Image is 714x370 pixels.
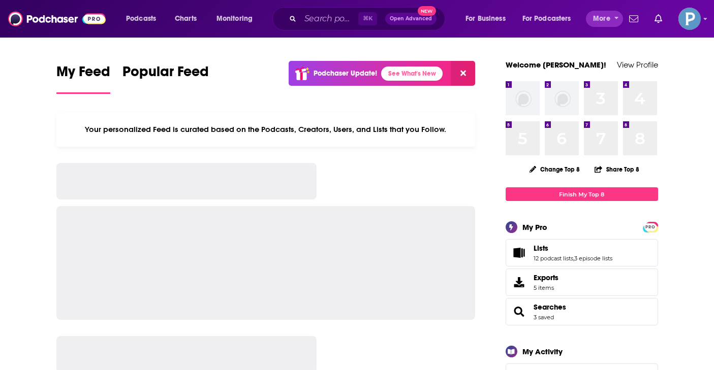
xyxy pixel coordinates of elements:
[282,7,455,30] div: Search podcasts, credits, & more...
[56,63,110,86] span: My Feed
[209,11,266,27] button: open menu
[509,275,530,289] span: Exports
[534,244,612,253] a: Lists
[678,8,701,30] button: Show profile menu
[458,11,518,27] button: open menu
[465,12,506,26] span: For Business
[534,244,548,253] span: Lists
[56,63,110,94] a: My Feed
[522,222,547,232] div: My Pro
[418,6,436,16] span: New
[506,239,658,266] span: Lists
[390,16,432,21] span: Open Advanced
[385,13,437,25] button: Open AdvancedNew
[175,12,197,26] span: Charts
[534,255,573,262] a: 12 podcast lists
[516,11,586,27] button: open menu
[594,159,640,179] button: Share Top 8
[506,60,606,70] a: Welcome [PERSON_NAME]!
[574,255,612,262] a: 3 episode lists
[381,66,443,81] a: See What's New
[506,268,658,296] a: Exports
[573,255,574,262] span: ,
[358,12,377,25] span: ⌘ K
[523,163,586,176] button: Change Top 8
[122,63,209,94] a: Popular Feed
[506,81,540,115] img: missing-image.png
[593,12,610,26] span: More
[678,8,701,30] img: User Profile
[586,11,623,27] button: open menu
[126,12,156,26] span: Podcasts
[534,302,566,312] a: Searches
[122,63,209,86] span: Popular Feed
[545,81,579,115] img: missing-image.png
[678,8,701,30] span: Logged in as PiperComms
[506,187,658,201] a: Finish My Top 8
[534,284,558,291] span: 5 items
[534,273,558,282] span: Exports
[314,69,377,78] p: Podchaser Update!
[509,305,530,319] a: Searches
[644,223,657,230] a: PRO
[56,112,476,147] div: Your personalized Feed is curated based on the Podcasts, Creators, Users, and Lists that you Follow.
[506,298,658,325] span: Searches
[644,223,657,231] span: PRO
[300,11,358,27] input: Search podcasts, credits, & more...
[617,60,658,70] a: View Profile
[216,12,253,26] span: Monitoring
[509,246,530,260] a: Lists
[534,314,554,321] a: 3 saved
[650,10,666,27] a: Show notifications dropdown
[168,11,203,27] a: Charts
[119,11,169,27] button: open menu
[522,347,563,356] div: My Activity
[8,9,106,28] img: Podchaser - Follow, Share and Rate Podcasts
[625,10,642,27] a: Show notifications dropdown
[522,12,571,26] span: For Podcasters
